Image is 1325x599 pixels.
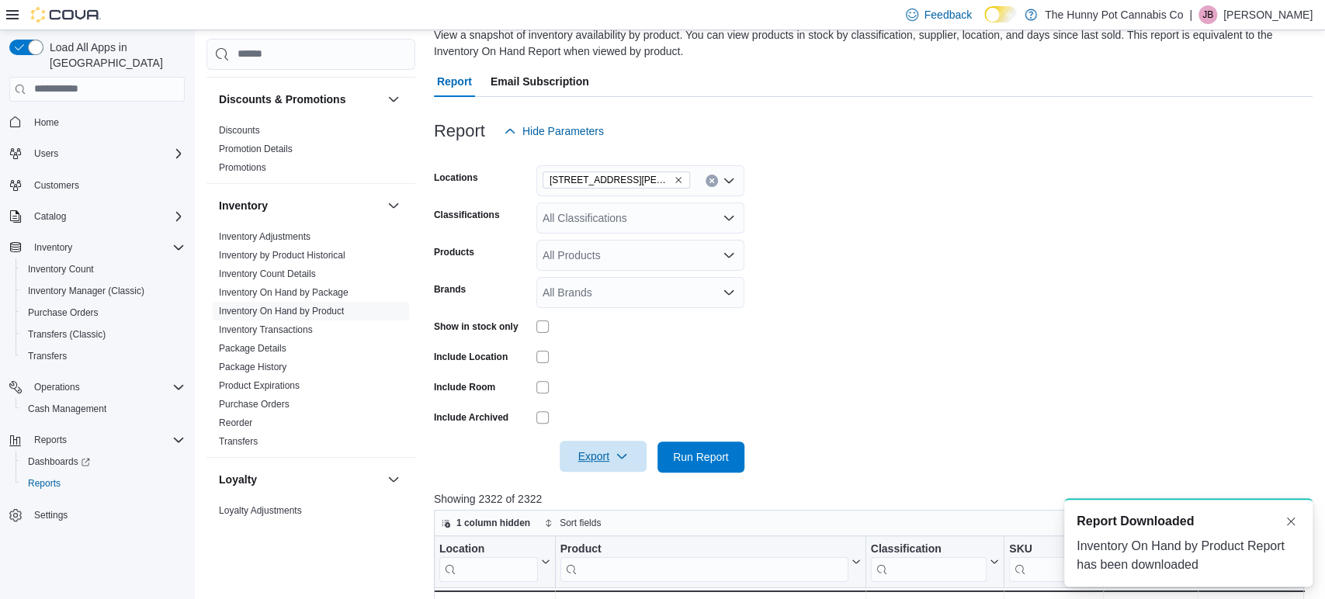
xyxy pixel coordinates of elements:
[219,230,310,243] span: Inventory Adjustments
[434,171,478,184] label: Locations
[219,92,345,107] h3: Discounts & Promotions
[28,455,90,468] span: Dashboards
[28,506,74,525] a: Settings
[22,303,185,322] span: Purchase Orders
[34,116,59,129] span: Home
[28,238,185,257] span: Inventory
[219,379,300,392] span: Product Expirations
[22,474,185,493] span: Reports
[34,179,79,192] span: Customers
[543,171,690,189] span: 3476 Glen Erin Dr
[34,434,67,446] span: Reports
[560,441,647,472] button: Export
[28,431,185,449] span: Reports
[219,144,293,154] a: Promotion Details
[206,501,415,545] div: Loyalty
[22,260,100,279] a: Inventory Count
[1045,5,1183,24] p: The Hunny Pot Cannabis Co
[434,411,508,424] label: Include Archived
[219,250,345,261] a: Inventory by Product Historical
[3,429,191,451] button: Reports
[560,542,860,581] button: Product
[1077,512,1194,531] span: Report Downloaded
[674,175,683,185] button: Remove 3476 Glen Erin Dr from selection in this group
[219,417,252,429] span: Reorder
[34,509,68,521] span: Settings
[206,227,415,457] div: Inventory
[3,206,191,227] button: Catalog
[219,125,260,136] a: Discounts
[3,237,191,258] button: Inventory
[723,249,735,261] button: Open list of options
[434,122,485,140] h3: Report
[22,347,185,365] span: Transfers
[28,207,72,226] button: Catalog
[22,282,185,300] span: Inventory Manager (Classic)
[16,473,191,494] button: Reports
[28,378,185,396] span: Operations
[384,90,403,109] button: Discounts & Promotions
[28,207,185,226] span: Catalog
[1223,5,1313,24] p: [PERSON_NAME]
[439,542,538,556] div: Location
[22,474,67,493] a: Reports
[219,362,286,372] a: Package History
[434,209,500,221] label: Classifications
[1077,512,1300,531] div: Notification
[219,305,344,317] span: Inventory On Hand by Product
[219,472,381,487] button: Loyalty
[22,303,105,322] a: Purchase Orders
[560,542,848,581] div: Product
[28,113,65,132] a: Home
[28,144,64,163] button: Users
[219,306,344,317] a: Inventory On Hand by Product
[28,176,85,195] a: Customers
[219,399,290,410] a: Purchase Orders
[219,343,286,354] a: Package Details
[498,116,610,147] button: Hide Parameters
[384,196,403,215] button: Inventory
[28,505,185,525] span: Settings
[522,123,604,139] span: Hide Parameters
[16,345,191,367] button: Transfers
[456,517,530,529] span: 1 column hidden
[3,376,191,398] button: Operations
[723,286,735,299] button: Open list of options
[219,324,313,336] span: Inventory Transactions
[870,542,987,556] div: Classification
[434,246,474,258] label: Products
[16,302,191,324] button: Purchase Orders
[16,398,191,420] button: Cash Management
[219,249,345,261] span: Inventory by Product Historical
[28,328,106,341] span: Transfers (Classic)
[16,324,191,345] button: Transfers (Classic)
[28,238,78,257] button: Inventory
[34,147,58,160] span: Users
[1282,512,1300,531] button: Dismiss toast
[439,542,538,581] div: Location
[219,472,257,487] h3: Loyalty
[28,175,185,195] span: Customers
[28,306,99,319] span: Purchase Orders
[434,283,466,296] label: Brands
[706,175,718,187] button: Clear input
[569,441,637,472] span: Export
[28,113,185,132] span: Home
[22,452,185,471] span: Dashboards
[219,286,349,299] span: Inventory On Hand by Package
[219,124,260,137] span: Discounts
[219,161,266,174] span: Promotions
[673,449,729,465] span: Run Report
[3,174,191,196] button: Customers
[34,381,80,393] span: Operations
[219,342,286,355] span: Package Details
[924,7,972,23] span: Feedback
[439,542,550,581] button: Location
[219,268,316,279] a: Inventory Count Details
[219,380,300,391] a: Product Expirations
[28,477,61,490] span: Reports
[22,325,112,344] a: Transfers (Classic)
[31,7,101,23] img: Cova
[3,111,191,133] button: Home
[538,514,607,532] button: Sort fields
